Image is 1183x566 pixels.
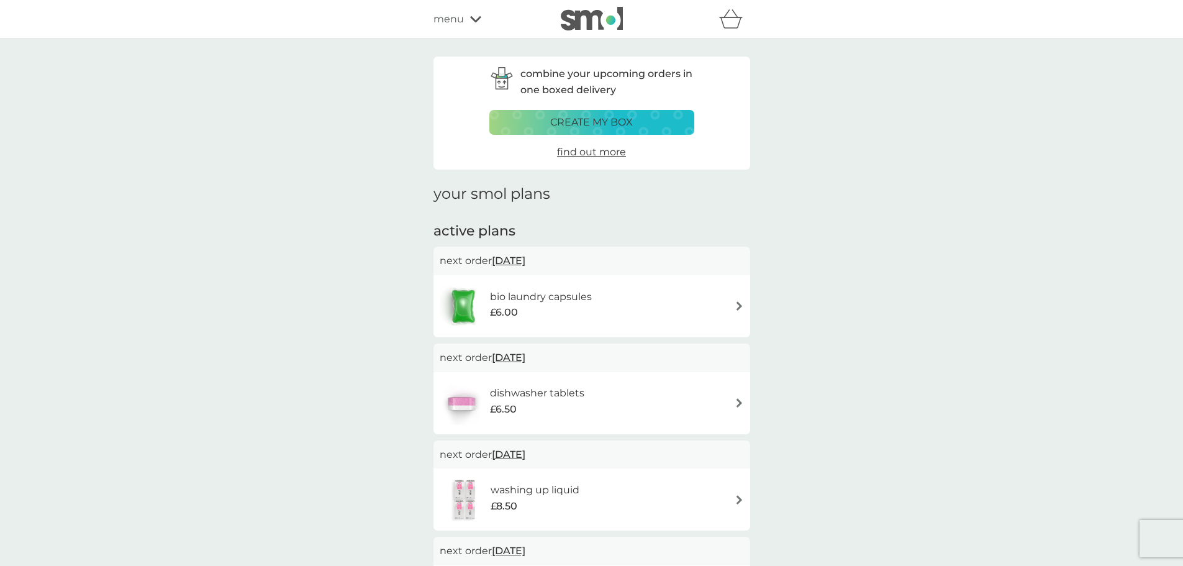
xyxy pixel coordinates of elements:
[491,498,517,514] span: £8.50
[440,381,483,425] img: dishwasher tablets
[550,114,633,130] p: create my box
[440,350,744,366] p: next order
[440,253,744,269] p: next order
[433,11,464,27] span: menu
[492,249,525,273] span: [DATE]
[492,539,525,563] span: [DATE]
[440,285,487,328] img: bio laundry capsules
[491,482,579,498] h6: washing up liquid
[433,222,750,241] h2: active plans
[490,401,517,418] span: £6.50
[735,301,744,311] img: arrow right
[735,398,744,408] img: arrow right
[490,385,584,401] h6: dishwasher tablets
[719,7,750,32] div: basket
[433,185,750,203] h1: your smol plans
[735,495,744,504] img: arrow right
[489,110,694,135] button: create my box
[561,7,623,30] img: smol
[440,543,744,559] p: next order
[440,447,744,463] p: next order
[490,304,518,321] span: £6.00
[490,289,592,305] h6: bio laundry capsules
[492,442,525,467] span: [DATE]
[492,345,525,370] span: [DATE]
[557,144,626,160] a: find out more
[440,478,491,521] img: washing up liquid
[520,66,694,98] p: combine your upcoming orders in one boxed delivery
[557,146,626,158] span: find out more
